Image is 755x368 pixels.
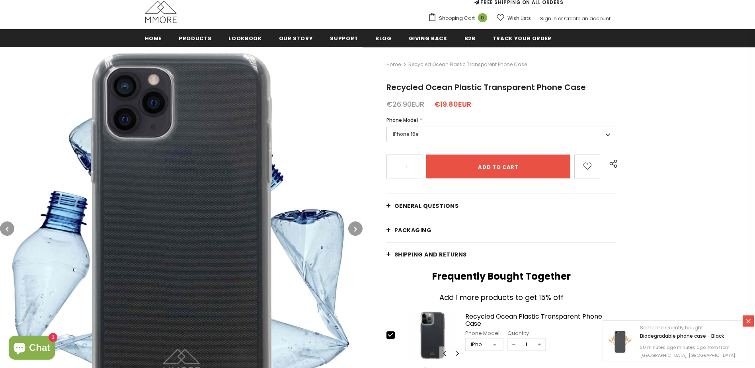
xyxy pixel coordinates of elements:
span: Phone Model [386,117,418,123]
span: − [508,339,520,350]
a: Our Story [279,29,313,47]
span: PACKAGING [394,226,432,234]
a: Sign In [540,15,557,22]
a: Biodegradable phone case - Black [640,333,724,339]
img: iPhone 13 PRO MAX transparent phone case [402,311,463,360]
span: Someone recently bought [640,324,703,331]
a: support [330,29,358,47]
span: Track your order [493,35,552,42]
div: Add 1 more products to get 15% off [388,292,615,303]
a: PACKAGING [386,218,616,242]
h2: Frequently Bought Together [386,270,616,282]
span: Shipping and returns [394,251,467,258]
div: iPhone 13 Pro Max [471,341,487,348]
label: iPhone 16e [386,127,616,142]
span: General Questions [394,202,459,210]
img: MMORE Cases [145,1,177,23]
a: Home [386,60,401,69]
span: €19.80EUR [434,99,471,109]
span: Blog [375,35,392,42]
span: + [533,339,545,350]
div: Phone Model [465,329,503,337]
inbox-online-store-chat: Shopify online store chat [6,336,57,362]
span: 0 [478,13,487,22]
a: Shopping Cart 0 [428,12,491,24]
span: Giving back [409,35,447,42]
input: Add to cart [426,155,571,178]
div: Quantity [507,329,546,337]
a: Blog [375,29,392,47]
span: €26.90EUR [386,99,424,109]
a: Home [145,29,162,47]
span: support [330,35,358,42]
a: Shipping and returns [386,243,616,266]
span: Recycled Ocean Plastic Transparent Phone Case [386,82,586,93]
span: or [558,15,563,22]
a: Giving back [409,29,447,47]
span: Wish Lists [507,14,531,22]
a: Recycled Ocean Plastic Transparent Phone Case [465,313,616,327]
span: Home [145,35,162,42]
span: B2B [464,35,476,42]
a: Create an account [564,15,611,22]
a: Track your order [493,29,552,47]
a: Products [179,29,211,47]
span: Shopping Cart [439,14,475,22]
a: General Questions [386,194,616,218]
a: Wish Lists [497,11,531,25]
span: Products [179,35,211,42]
a: B2B [464,29,476,47]
span: 20 minutes ago minutes ago, from from [GEOGRAPHIC_DATA], [GEOGRAPHIC_DATA] [640,344,735,358]
a: Lookbook [228,29,261,47]
span: Our Story [279,35,313,42]
span: Lookbook [228,35,261,42]
span: Recycled Ocean Plastic Transparent Phone Case [408,60,527,69]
